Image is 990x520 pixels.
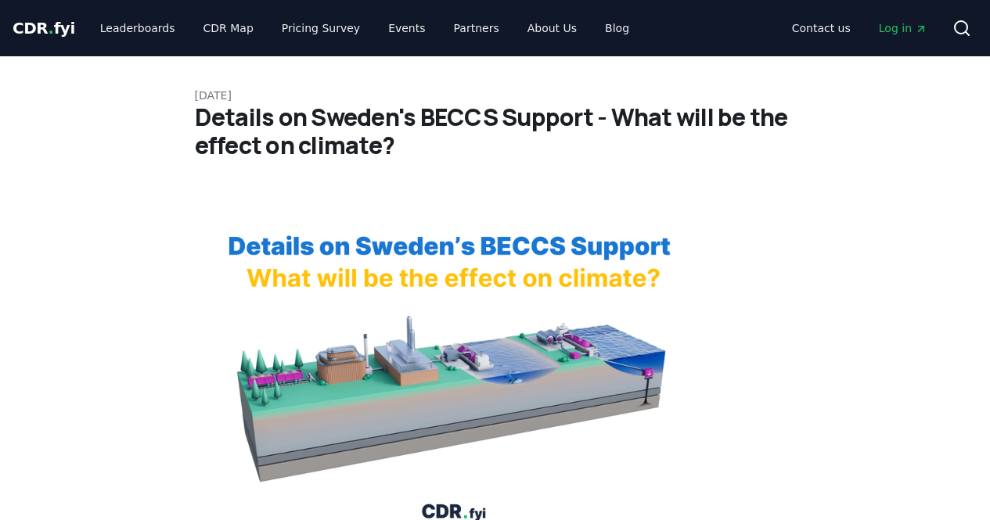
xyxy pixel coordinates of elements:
a: Events [376,14,437,42]
a: Partners [441,14,512,42]
a: Contact us [779,14,863,42]
nav: Main [779,14,940,42]
span: Log in [879,20,927,36]
a: Blog [592,14,642,42]
a: About Us [515,14,589,42]
h1: Details on Sweden's BECCS Support - What will be the effect on climate? [195,103,796,160]
a: Pricing Survey [269,14,373,42]
a: CDR Map [191,14,266,42]
a: Log in [866,14,940,42]
span: . [49,19,54,38]
p: [DATE] [195,88,796,103]
a: CDR.fyi [13,17,75,39]
a: Leaderboards [88,14,188,42]
span: CDR fyi [13,19,75,38]
nav: Main [88,14,642,42]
